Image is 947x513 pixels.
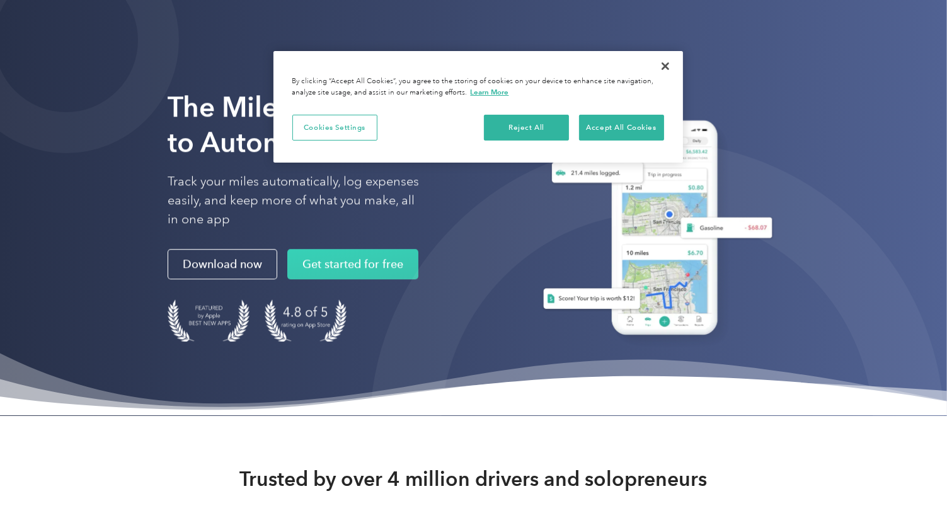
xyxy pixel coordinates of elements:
[651,52,679,80] button: Close
[273,51,683,163] div: Privacy
[471,88,509,96] a: More information about your privacy, opens in a new tab
[168,299,250,342] img: Badge for Featured by Apple Best New Apps
[579,115,664,141] button: Accept All Cookies
[273,51,683,163] div: Cookie banner
[292,115,377,141] button: Cookies Settings
[240,466,708,492] strong: Trusted by over 4 million drivers and solopreneurs
[168,90,502,159] strong: The Mileage Tracking App to Automate Your Logs
[265,299,347,342] img: 4.9 out of 5 stars on the app store
[287,249,418,279] a: Get started for free
[168,172,420,229] p: Track your miles automatically, log expenses easily, and keep more of what you make, all in one app
[484,115,569,141] button: Reject All
[292,76,664,98] div: By clicking “Accept All Cookies”, you agree to the storing of cookies on your device to enhance s...
[168,249,277,279] a: Download now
